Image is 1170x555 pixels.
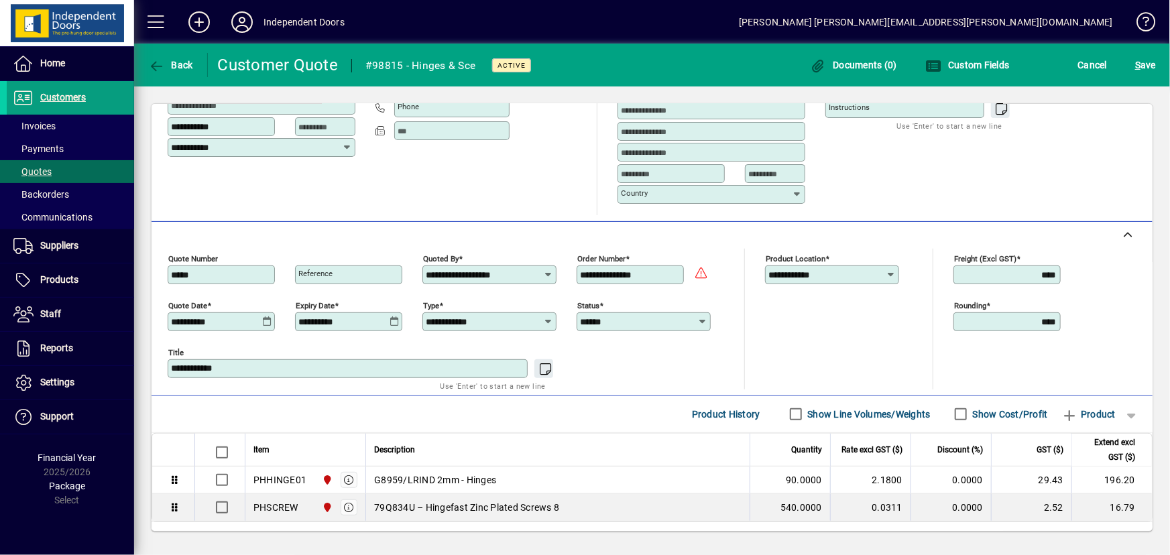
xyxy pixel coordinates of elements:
a: Staff [7,298,134,331]
span: GST ($) [1037,442,1063,457]
button: Product History [687,402,766,426]
span: Products [40,274,78,285]
mat-label: Country [621,188,648,198]
span: Cancel [1078,54,1108,76]
mat-label: Quoted by [423,253,459,263]
span: 540.0000 [780,501,822,514]
a: Quotes [7,160,134,183]
td: 16.79 [1071,494,1152,521]
td: 0.0000 [911,467,991,494]
div: PHSCREW [253,501,298,514]
td: 196.20 [1071,467,1152,494]
a: Knowledge Base [1126,3,1153,46]
label: Show Cost/Profit [970,408,1048,421]
span: Invoices [13,121,56,131]
button: Custom Fields [922,53,1013,77]
a: Home [7,47,134,80]
mat-label: Phone [398,102,419,111]
mat-label: Order number [577,253,626,263]
div: PHHINGE01 [253,473,306,487]
span: Quantity [791,442,822,457]
span: ave [1135,54,1156,76]
span: S [1135,60,1140,70]
span: Home [40,58,65,68]
a: Settings [7,366,134,399]
span: G8959/LRIND 2mm - Hinges [374,473,496,487]
label: Show Line Volumes/Weights [805,408,931,421]
span: Communications [13,212,93,223]
div: [PERSON_NAME] [PERSON_NAME][EMAIL_ADDRESS][PERSON_NAME][DOMAIN_NAME] [739,11,1113,33]
span: Discount (%) [937,442,983,457]
span: 90.0000 [786,473,822,487]
button: Cancel [1075,53,1111,77]
span: Product [1061,404,1116,425]
td: 29.43 [991,467,1071,494]
div: #98815 - Hinges & Sce [365,55,475,76]
button: Profile [221,10,264,34]
span: Custom Fields [925,60,1010,70]
span: Product History [692,404,760,425]
div: Independent Doors [264,11,345,33]
mat-label: Quote number [168,253,218,263]
a: Backorders [7,183,134,206]
span: Quotes [13,166,52,177]
a: Products [7,263,134,297]
a: Communications [7,206,134,229]
span: Reports [40,343,73,353]
a: Suppliers [7,229,134,263]
a: Payments [7,137,134,160]
span: Christchurch [318,473,334,487]
span: Suppliers [40,240,78,251]
a: Reports [7,332,134,365]
span: Christchurch [318,500,334,515]
div: 0.0311 [839,501,902,514]
mat-hint: Use 'Enter' to start a new line [441,378,546,393]
mat-label: Freight (excl GST) [954,253,1016,263]
span: Back [148,60,193,70]
span: 79Q834U – Hingefast Zinc Plated Screws 8 [374,501,559,514]
span: Payments [13,143,64,154]
span: Financial Year [38,452,97,463]
button: Add [178,10,221,34]
span: Documents (0) [810,60,897,70]
a: Support [7,400,134,434]
mat-label: Status [577,300,599,310]
mat-label: Title [168,347,184,357]
a: Invoices [7,115,134,137]
span: Active [498,61,526,70]
span: Package [49,481,85,491]
span: Support [40,411,74,422]
button: Back [145,53,196,77]
span: Staff [40,308,61,319]
button: Documents (0) [807,53,900,77]
span: Customers [40,92,86,103]
td: 2.52 [991,494,1071,521]
mat-hint: Use 'Enter' to start a new line [897,118,1002,133]
mat-label: Product location [766,253,825,263]
app-page-header-button: Back [134,53,208,77]
mat-label: Reference [298,269,333,278]
td: 0.0000 [911,494,991,521]
span: Rate excl GST ($) [841,442,902,457]
button: Save [1132,53,1159,77]
div: 2.1800 [839,473,902,487]
mat-label: Quote date [168,300,207,310]
div: Customer Quote [218,54,339,76]
mat-label: Expiry date [296,300,335,310]
span: Backorders [13,189,69,200]
span: Item [253,442,270,457]
span: Description [374,442,415,457]
span: Settings [40,377,74,387]
span: Extend excl GST ($) [1080,435,1135,465]
button: Product [1055,402,1122,426]
mat-label: Instructions [829,103,870,112]
mat-label: Rounding [954,300,986,310]
mat-label: Type [423,300,439,310]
